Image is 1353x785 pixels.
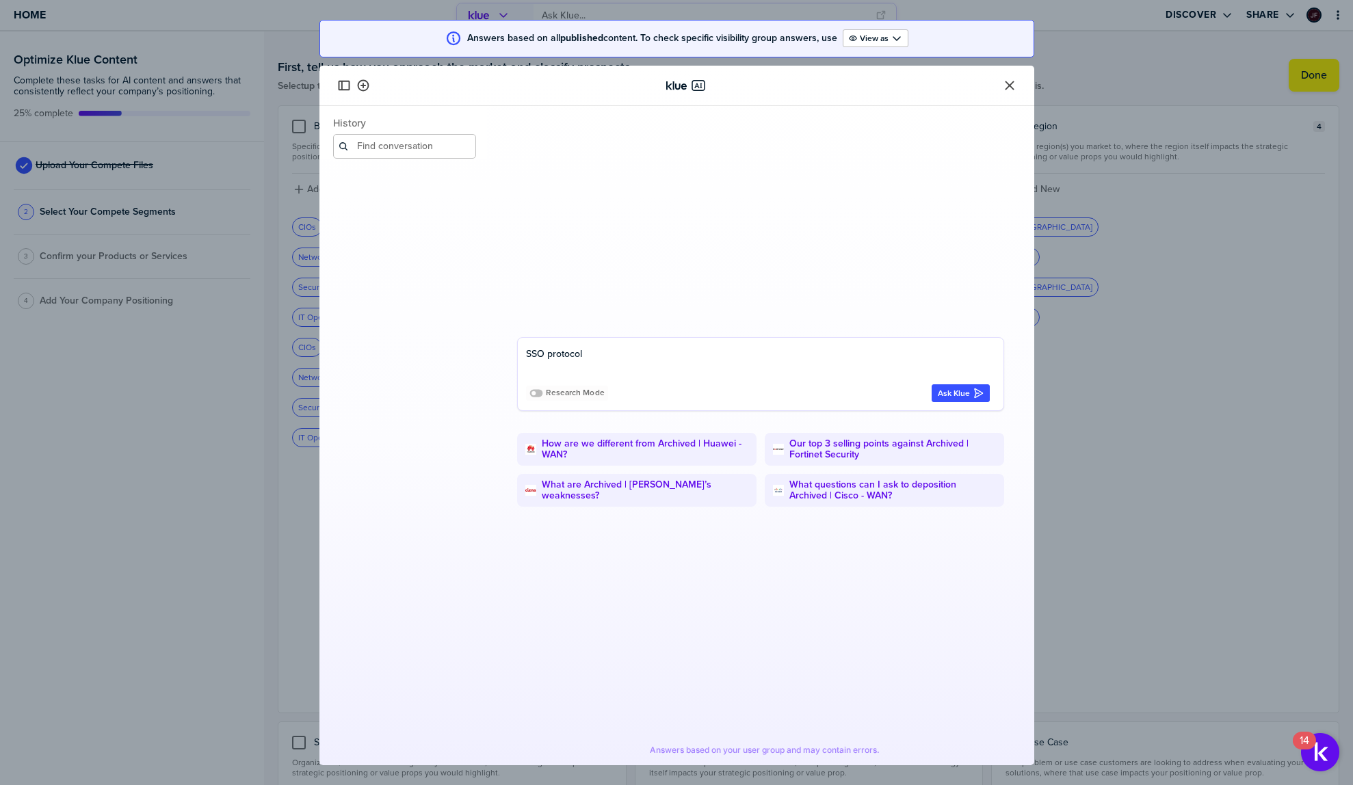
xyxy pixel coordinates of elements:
[526,346,990,379] textarea: SSO protocol
[789,479,996,501] a: What questions can I ask to deposition Archived | Cisco - WAN?
[1301,733,1339,771] button: Open Resource Center, 14 new notifications
[773,485,784,496] img: What questions can I ask to deposition Archived | Cisco - WAN?
[938,388,984,399] div: Ask Klue
[542,438,748,460] a: How are we different from Archived | Huawei - WAN?
[932,384,990,402] button: Ask Klue
[525,485,536,496] img: What are Archived | Ciena WAN’s weaknesses?
[773,444,784,455] img: Our top 3 selling points against Archived | Fortinet Security
[542,479,748,501] a: What are Archived | [PERSON_NAME]’s weaknesses?
[1001,77,1018,94] button: Close
[843,29,908,47] button: Open Drop
[333,117,476,129] span: History
[1300,741,1309,758] div: 14
[560,31,603,45] strong: published
[546,388,605,398] span: Research Mode
[333,134,476,159] input: Find conversation
[860,33,889,44] label: View as
[650,745,880,756] span: Answers based on your user group and may contain errors.
[467,33,837,44] span: Answers based on all content. To check specific visibility group answers, use
[789,438,996,460] a: Our top 3 selling points against Archived | Fortinet Security
[525,444,536,455] img: How are we different from Archived | Huawei - WAN?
